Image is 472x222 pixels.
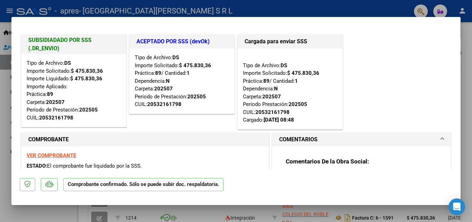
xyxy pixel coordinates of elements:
[187,70,190,76] strong: 1
[289,101,307,107] strong: 202505
[27,59,121,122] div: Tipo de Archivo: Importe Solicitado: Importe Liquidado: Importe Aplicado: Práctica: Carpeta: Perí...
[172,54,179,61] strong: DS
[166,78,170,84] strong: N
[47,91,53,97] strong: 89
[272,133,451,146] mat-expansion-panel-header: COMENTARIOS
[70,76,102,82] strong: $ 475.830,36
[71,68,103,74] strong: $ 475.830,36
[47,163,142,169] span: El comprobante fue liquidado por la SSS.
[263,78,270,84] strong: 89
[63,178,224,192] p: Comprobante confirmado. Sólo se puede subir doc. respaldatoria.
[255,108,290,116] div: 20532161798
[281,62,287,69] strong: DS
[27,152,76,159] a: VER COMPROBANTE
[187,94,206,100] strong: 202505
[154,86,173,92] strong: 202507
[27,163,47,169] span: ESTADO:
[179,62,211,69] strong: $ 475.830,36
[155,70,161,76] strong: 89
[245,37,336,46] h1: Cargada para enviar SSS
[79,107,98,113] strong: 202505
[136,37,227,46] h1: ACEPTADO POR SSS (devOk)
[264,117,294,123] strong: [DATE] 08:48
[147,100,181,108] div: 20532161798
[295,78,298,84] strong: 1
[135,54,229,108] div: Tipo de Archivo: Importe Solicitado: Práctica: / Cantidad: Dependencia: Carpeta: Período de Prest...
[449,198,465,215] div: Open Intercom Messenger
[28,136,69,143] strong: COMPROBANTE
[39,114,73,122] div: 20532161798
[287,70,319,76] strong: $ 475.830,36
[28,36,119,53] h1: SUBSIDIADADO POR SSS (.DR_ENVIO)
[64,60,71,66] strong: DS
[286,158,369,165] strong: Comentarios De la Obra Social:
[262,94,281,100] strong: 202507
[243,54,337,124] div: Tipo de Archivo: Importe Solicitado: Práctica: / Cantidad: Dependencia: Carpeta: Período Prestaci...
[274,86,278,92] strong: N
[279,135,318,144] h1: COMENTARIOS
[46,99,65,105] strong: 202507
